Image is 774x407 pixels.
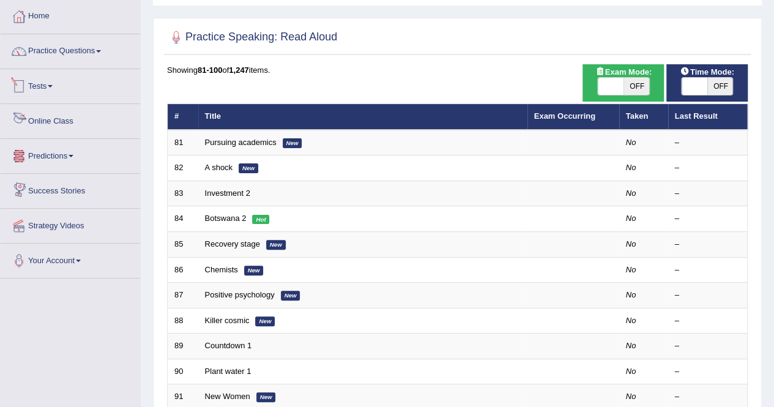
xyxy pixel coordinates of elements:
[168,232,198,258] td: 85
[283,138,302,148] em: New
[205,163,233,172] a: A shock
[582,64,664,102] div: Show exams occurring in exams
[205,189,250,198] a: Investment 2
[168,181,198,206] td: 83
[205,316,250,325] a: Killer cosmic
[626,214,636,223] em: No
[1,104,140,135] a: Online Class
[167,28,337,47] h2: Practice Speaking: Read Aloud
[205,265,238,274] a: Chemists
[198,65,222,75] b: 81-100
[619,104,668,130] th: Taken
[626,239,636,248] em: No
[668,104,748,130] th: Last Result
[675,162,741,174] div: –
[244,266,264,275] em: New
[626,163,636,172] em: No
[626,189,636,198] em: No
[675,137,741,149] div: –
[168,206,198,232] td: 84
[707,78,733,95] span: OFF
[623,78,649,95] span: OFF
[626,392,636,401] em: No
[266,240,286,250] em: New
[255,316,275,326] em: New
[626,138,636,147] em: No
[239,163,258,173] em: New
[205,239,260,248] a: Recovery stage
[626,316,636,325] em: No
[1,244,140,274] a: Your Account
[675,188,741,200] div: –
[168,359,198,384] td: 90
[205,290,275,299] a: Positive psychology
[205,392,250,401] a: New Women
[168,155,198,181] td: 82
[675,391,741,403] div: –
[168,283,198,308] td: 87
[1,69,140,100] a: Tests
[168,130,198,155] td: 81
[168,334,198,359] td: 89
[168,104,198,130] th: #
[626,290,636,299] em: No
[675,239,741,250] div: –
[675,289,741,301] div: –
[675,65,739,78] span: Time Mode:
[675,366,741,378] div: –
[252,215,269,225] em: Hot
[205,341,252,350] a: Countdown 1
[675,264,741,276] div: –
[229,65,249,75] b: 1,247
[675,315,741,327] div: –
[675,340,741,352] div: –
[1,34,140,65] a: Practice Questions
[675,213,741,225] div: –
[626,367,636,376] em: No
[1,139,140,170] a: Predictions
[205,138,277,147] a: Pursuing academics
[626,265,636,274] em: No
[205,367,251,376] a: Plant water 1
[256,392,276,402] em: New
[534,111,595,121] a: Exam Occurring
[168,257,198,283] td: 86
[281,291,300,301] em: New
[1,209,140,239] a: Strategy Videos
[167,64,748,76] div: Showing of items.
[198,104,527,130] th: Title
[1,174,140,204] a: Success Stories
[205,214,247,223] a: Botswana 2
[590,65,657,78] span: Exam Mode:
[626,341,636,350] em: No
[168,308,198,334] td: 88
